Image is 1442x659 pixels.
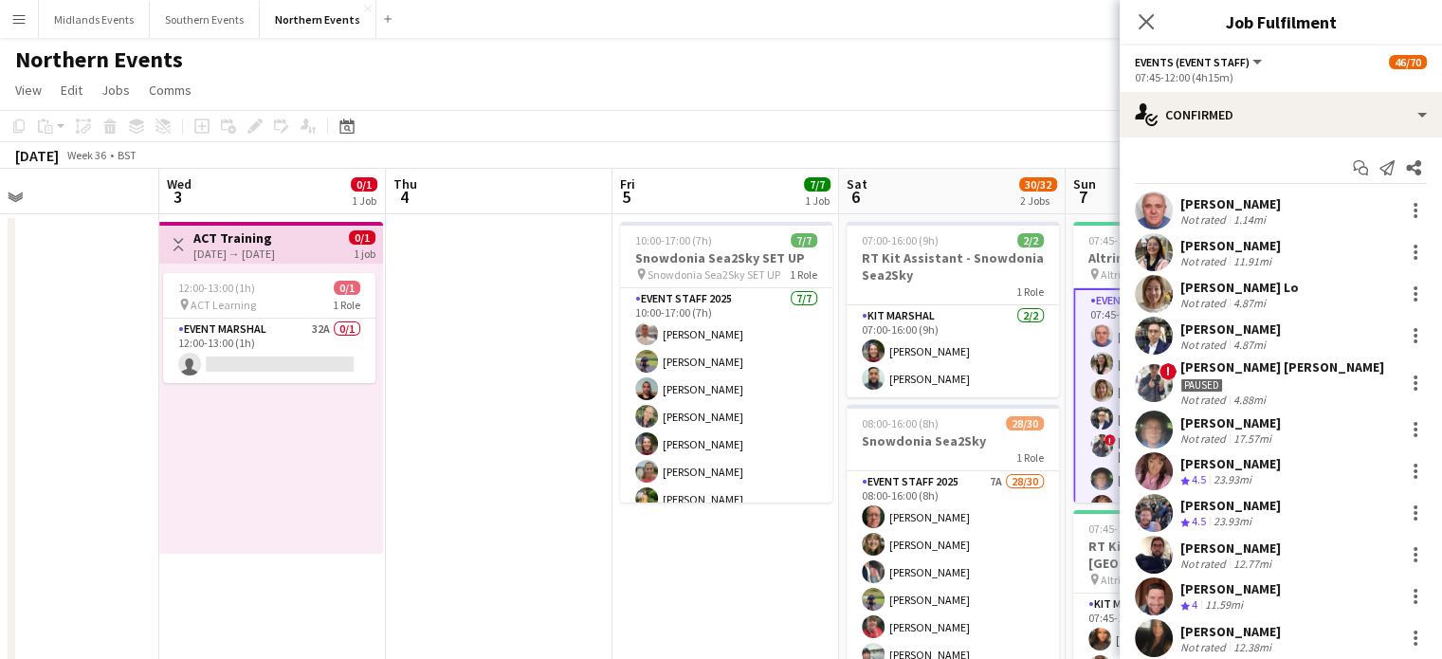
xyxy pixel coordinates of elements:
div: [DATE] [15,146,59,165]
h3: Job Fulfilment [1120,9,1442,34]
span: 1 Role [1016,450,1044,465]
div: [PERSON_NAME] [1180,455,1281,472]
div: 12.38mi [1230,640,1275,654]
span: 0/1 [349,230,375,245]
span: 28/30 [1006,416,1044,430]
button: Midlands Events [39,1,150,38]
span: 4.5 [1192,472,1206,486]
div: 23.93mi [1210,472,1255,488]
div: [DATE] → [DATE] [193,247,275,261]
div: Not rated [1180,431,1230,446]
span: ACT Learning [191,298,256,312]
span: 10:00-17:00 (7h) [635,233,712,247]
app-job-card: 12:00-13:00 (1h)0/1 ACT Learning1 RoleEvent Marshal32A0/112:00-13:00 (1h) [163,273,375,383]
span: 08:00-16:00 (8h) [862,416,939,430]
div: [PERSON_NAME] [1180,414,1281,431]
span: 7/7 [791,233,817,247]
div: [PERSON_NAME] [1180,580,1281,597]
span: 0/1 [334,281,360,295]
div: Confirmed [1120,92,1442,137]
a: Comms [141,78,199,102]
span: 12:00-13:00 (1h) [178,281,255,295]
span: 3 [164,186,192,208]
h3: ACT Training [193,229,275,247]
span: 30/32 [1019,177,1057,192]
div: Not rated [1180,212,1230,227]
div: [PERSON_NAME] [1180,320,1281,338]
div: 17.57mi [1230,431,1275,446]
div: 23.93mi [1210,514,1255,530]
span: 2/2 [1017,233,1044,247]
app-job-card: 10:00-17:00 (7h)7/7Snowdonia Sea2Sky SET UP Snowdonia Sea2Sky SET UP1 RoleEvent Staff 20257/710:0... [620,222,832,503]
div: 4.88mi [1230,393,1269,407]
div: 11.59mi [1201,597,1247,613]
div: 4.87mi [1230,338,1269,352]
div: Not rated [1180,393,1230,407]
span: 4 [391,186,417,208]
div: Not rated [1180,640,1230,654]
div: 1 Job [352,193,376,208]
span: Snowdonia Sea2Sky SET UP [648,267,780,282]
span: Altrincham 10k [1101,573,1176,587]
span: 1 Role [1016,284,1044,299]
div: 4.87mi [1230,296,1269,310]
span: 1 Role [790,267,817,282]
span: ! [1104,434,1116,446]
h3: RT Kit Assistant - [GEOGRAPHIC_DATA] 10k [1073,538,1286,572]
a: Edit [53,78,90,102]
app-card-role: Event Staff 20257/710:00-17:00 (7h)[PERSON_NAME][PERSON_NAME][PERSON_NAME][PERSON_NAME][PERSON_NA... [620,288,832,518]
app-job-card: 07:00-16:00 (9h)2/2RT Kit Assistant - Snowdonia Sea2Sky1 RoleKit Marshal2/207:00-16:00 (9h)[PERSO... [847,222,1059,397]
h3: RT Kit Assistant - Snowdonia Sea2Sky [847,249,1059,284]
div: Not rated [1180,296,1230,310]
span: 46/70 [1389,55,1427,69]
div: 07:45-12:00 (4h15m) [1135,70,1427,84]
span: 5 [617,186,635,208]
h3: Snowdonia Sea2Sky SET UP [620,249,832,266]
div: Not rated [1180,557,1230,571]
span: Jobs [101,82,130,99]
span: 4.5 [1192,514,1206,528]
span: 6 [844,186,867,208]
h3: Altrincham 10k [1073,249,1286,266]
span: 07:00-16:00 (9h) [862,233,939,247]
div: [PERSON_NAME] [1180,195,1281,212]
app-card-role: Event Marshal32A0/112:00-13:00 (1h) [163,319,375,383]
div: Not rated [1180,338,1230,352]
span: Thu [393,175,417,192]
span: Comms [149,82,192,99]
div: 11.91mi [1230,254,1275,268]
span: Week 36 [63,148,110,162]
span: Events (Event Staff) [1135,55,1250,69]
span: Sun [1073,175,1096,192]
div: 12.77mi [1230,557,1275,571]
div: [PERSON_NAME] [1180,540,1281,557]
div: Not rated [1180,254,1230,268]
div: 1 job [354,245,375,261]
span: 7 [1070,186,1096,208]
span: 0/1 [351,177,377,192]
h1: Northern Events [15,46,183,74]
span: ! [1159,363,1177,380]
span: Edit [61,82,82,99]
div: [PERSON_NAME] [PERSON_NAME] [1180,358,1384,375]
app-job-card: 07:45-12:00 (4h15m)46/70Altrincham 10k Altrincham 10k1 RoleEvents (Event Staff)28A46/7007:45-12:0... [1073,222,1286,503]
button: Events (Event Staff) [1135,55,1265,69]
div: [PERSON_NAME] [1180,497,1281,514]
span: Sat [847,175,867,192]
div: 1 Job [805,193,830,208]
button: Southern Events [150,1,260,38]
span: 4 [1192,597,1197,612]
span: View [15,82,42,99]
span: 7/7 [804,177,831,192]
a: View [8,78,49,102]
div: 2 Jobs [1020,193,1056,208]
span: 07:45-12:00 (4h15m) [1088,233,1187,247]
div: Paused [1180,378,1223,393]
div: [PERSON_NAME] [1180,623,1281,640]
div: BST [118,148,137,162]
span: 1 Role [333,298,360,312]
